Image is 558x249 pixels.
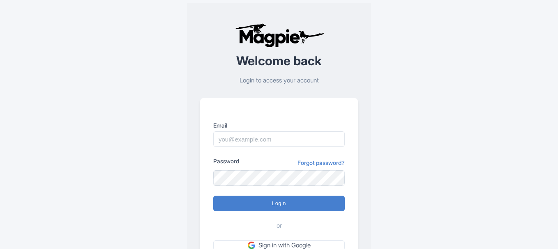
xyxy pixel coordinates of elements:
span: or [277,221,282,231]
label: Email [213,121,345,130]
a: Forgot password? [297,158,345,167]
img: logo-ab69f6fb50320c5b225c76a69d11143b.png [233,23,325,48]
img: google.svg [248,242,255,249]
h2: Welcome back [200,54,358,68]
input: you@example.com [213,131,345,147]
input: Login [213,196,345,211]
label: Password [213,157,239,165]
p: Login to access your account [200,76,358,85]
